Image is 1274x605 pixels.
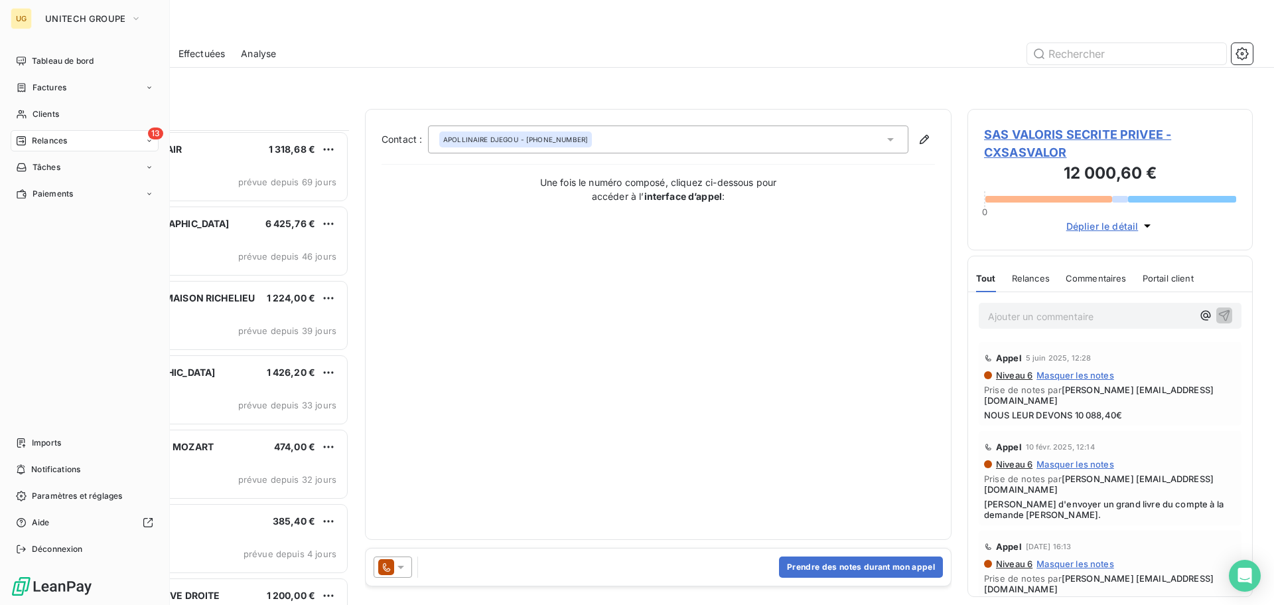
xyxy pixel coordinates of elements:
[1027,43,1226,64] input: Rechercher
[1143,273,1194,284] span: Portail client
[984,385,1236,406] span: Prise de notes par
[241,47,276,60] span: Analyse
[33,108,59,120] span: Clients
[1066,219,1139,233] span: Déplier le détail
[1036,370,1114,381] span: Masquer les notes
[779,557,943,578] button: Prendre des notes durant mon appel
[1026,443,1095,451] span: 10 févr. 2025, 12:14
[984,126,1236,161] span: SAS VALORIS SECRITE PRIVEE - CXSASVALOR
[995,459,1032,470] span: Niveau 6
[33,188,73,200] span: Paiements
[1036,559,1114,569] span: Masquer les notes
[1036,459,1114,470] span: Masquer les notes
[443,135,588,144] div: - [PHONE_NUMBER]
[644,191,723,202] strong: interface d’appel
[274,441,315,452] span: 474,00 €
[32,490,122,502] span: Paramètres et réglages
[976,273,996,284] span: Tout
[984,474,1236,495] span: Prise de notes par
[996,541,1022,552] span: Appel
[267,367,316,378] span: 1 426,20 €
[1026,543,1072,551] span: [DATE] 16:13
[178,47,226,60] span: Effectuées
[238,400,336,410] span: prévue depuis 33 jours
[526,175,791,203] p: Une fois le numéro composé, cliquez ci-dessous pour accéder à l’ :
[995,559,1032,569] span: Niveau 6
[984,385,1214,406] span: [PERSON_NAME] [EMAIL_ADDRESS][DOMAIN_NAME]
[1026,354,1092,362] span: 5 juin 2025, 12:28
[148,128,163,139] span: 13
[984,161,1236,188] h3: 12 000,60 €
[265,218,316,229] span: 6 425,76 €
[238,177,336,187] span: prévue depuis 69 jours
[982,207,987,217] span: 0
[31,464,80,475] span: Notifications
[238,325,336,336] span: prévue depuis 39 jours
[1062,218,1159,234] button: Déplier le détail
[984,410,1236,420] span: NOUS LEUR DEVONS 10 088,40€
[94,292,255,303] span: SAS RUEIL MALMAISON RICHELIEU
[32,517,50,529] span: Aide
[238,251,336,262] span: prévue depuis 46 jours
[45,13,125,24] span: UNITECH GROUPE
[33,82,66,94] span: Factures
[238,474,336,485] span: prévue depuis 32 jours
[267,590,316,601] span: 1 200,00 €
[273,515,315,527] span: 385,40 €
[267,292,316,303] span: 1 224,00 €
[984,499,1236,520] span: [PERSON_NAME] d'envoyer un grand livre du compte à la demande [PERSON_NAME].
[382,133,428,146] label: Contact :
[984,474,1214,495] span: [PERSON_NAME] [EMAIL_ADDRESS][DOMAIN_NAME]
[443,135,518,144] span: APOLLINAIRE DJEGOU
[269,143,316,155] span: 1 318,68 €
[11,512,159,533] a: Aide
[984,573,1236,594] span: Prise de notes par
[11,8,32,29] div: UG
[33,161,60,173] span: Tâches
[996,442,1022,452] span: Appel
[32,437,61,449] span: Imports
[244,549,336,559] span: prévue depuis 4 jours
[32,543,83,555] span: Déconnexion
[1229,560,1261,592] div: Open Intercom Messenger
[64,130,349,605] div: grid
[32,55,94,67] span: Tableau de bord
[984,573,1214,594] span: [PERSON_NAME] [EMAIL_ADDRESS][DOMAIN_NAME]
[32,135,67,147] span: Relances
[1012,273,1050,284] span: Relances
[11,576,93,597] img: Logo LeanPay
[1066,273,1127,284] span: Commentaires
[996,353,1022,363] span: Appel
[995,370,1032,381] span: Niveau 6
